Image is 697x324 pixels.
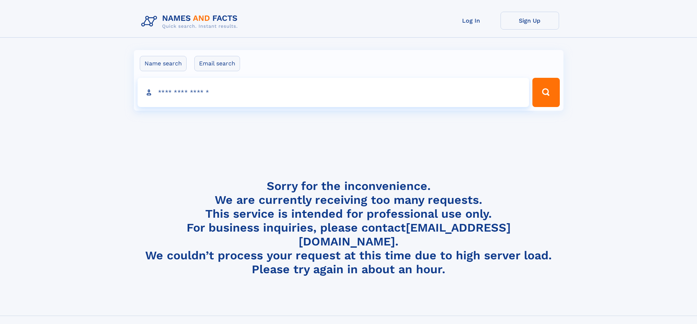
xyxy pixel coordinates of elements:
[140,56,187,71] label: Name search
[194,56,240,71] label: Email search
[501,12,559,30] a: Sign Up
[442,12,501,30] a: Log In
[138,179,559,277] h4: Sorry for the inconvenience. We are currently receiving too many requests. This service is intend...
[532,78,559,107] button: Search Button
[138,78,529,107] input: search input
[299,221,511,248] a: [EMAIL_ADDRESS][DOMAIN_NAME]
[138,12,244,31] img: Logo Names and Facts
